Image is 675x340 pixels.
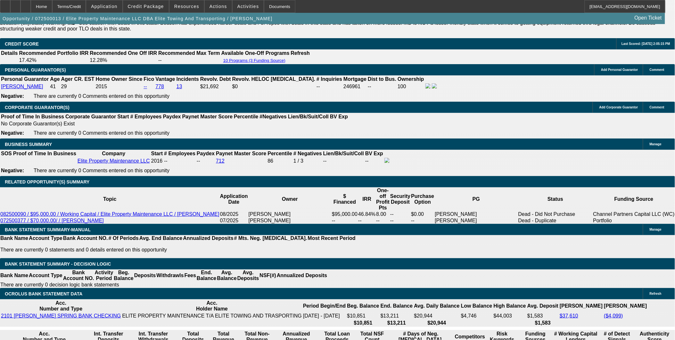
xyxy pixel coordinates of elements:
span: Refresh [650,292,662,295]
td: $44,003 [493,313,526,319]
th: Refresh [291,50,310,56]
b: Percentile [268,151,292,156]
b: Mortgage [343,76,366,82]
td: 41 [50,83,60,90]
th: SOS [1,150,12,157]
td: $20,944 [414,313,460,319]
b: Ownership [398,76,424,82]
th: End. Balance [196,269,217,282]
p: There are currently 0 statements and 0 details entered on this opportunity [0,247,356,253]
b: Lien/Bk/Suit/Coll [323,151,364,156]
a: 778 [155,84,164,89]
span: Manage [650,228,662,231]
th: NSF(#) [259,269,276,282]
td: 12.28% [89,57,157,64]
span: Opportunity / 072500013 / Elite Property Maintenance LLC DBA Elite Towing And Transporting / [PER... [3,16,273,21]
b: Paynet Master Score [216,151,266,156]
b: Start [117,114,129,119]
td: $1,583 [527,313,559,319]
span: CREDIT SCORE [5,41,39,47]
td: [DATE] - [DATE] [303,313,346,319]
span: Manage [650,142,662,146]
th: Bank Account NO. [63,269,95,282]
span: Actions [210,4,227,9]
td: $4,746 [461,313,493,319]
span: BUSINESS SUMMARY [5,142,52,147]
th: One-off Profit Pts [376,187,390,211]
th: Details [1,50,18,56]
td: $0 [232,83,316,90]
td: -- [196,157,215,165]
span: Comment [650,68,664,72]
th: Activity Period [95,269,114,282]
b: Fico [144,76,154,82]
b: Negative: [1,130,24,136]
th: Acc. Holder Name [122,300,302,312]
th: High Balance [493,300,526,312]
b: Ager CR. EST [61,76,95,82]
span: Add Corporate Guarantor [599,106,638,109]
td: -- [323,157,364,165]
b: BV Exp [365,151,383,156]
th: # Mts. Neg. [MEDICAL_DATA]. [234,235,308,242]
b: # Employees [164,151,195,156]
img: facebook-icon.png [425,83,431,89]
td: $95,000.00 [332,211,358,217]
a: [PERSON_NAME] [1,84,43,89]
th: [PERSON_NAME] [604,300,647,312]
a: 082500090 / $95,000.00 / Working Capital / Elite Property Maintenance LLC / [PERSON_NAME] [0,211,219,217]
b: Paynet Master Score [182,114,233,119]
b: # Negatives [293,151,322,156]
span: CORPORATE GUARANTOR(S) [5,105,70,110]
td: [PERSON_NAME] [248,217,332,224]
th: Avg. Daily Balance [414,300,460,312]
span: Last Scored: [DATE] 2:05:15 PM [621,42,670,46]
td: $0.00 [411,211,434,217]
span: There are currently 0 Comments entered on this opportunity [34,130,169,136]
span: There are currently 0 Comments entered on this opportunity [34,168,169,173]
th: Avg. End Balance [139,235,183,242]
th: Purchase Option [411,187,434,211]
td: -- [365,157,383,165]
th: Bank Account NO. [63,235,108,242]
td: Dead - Duplicate [518,217,593,224]
span: PERSONAL GUARANTOR(S) [5,67,66,72]
span: Comment [650,106,664,109]
th: Account Type [29,235,63,242]
th: Beg. Balance [113,269,134,282]
td: [PERSON_NAME] [434,217,518,224]
div: 86 [268,158,292,164]
span: BANK STATEMENT SUMMARY-MANUAL [5,227,91,232]
span: OCROLUS BANK STATEMENT DATA [5,291,82,296]
th: Period Begin/End [303,300,346,312]
td: 2016 [151,157,163,165]
img: facebook-icon.png [384,158,390,163]
th: Avg. Deposits [237,269,259,282]
button: 10 Programs (3 Funding Source) [221,58,287,63]
td: Dead - Did Not Purchase [518,211,593,217]
b: # Inquiries [317,76,342,82]
th: Account Type [29,269,63,282]
th: Owner [248,187,332,211]
b: Paydex [163,114,181,119]
td: 07/2025 [220,217,248,224]
b: Lien/Bk/Suit/Coll [288,114,329,119]
img: linkedin-icon.png [432,83,437,89]
td: 08/2025 [220,211,248,217]
td: -- [367,83,397,90]
b: Incidents [177,76,199,82]
b: Percentile [234,114,258,119]
span: 2015 [96,84,107,89]
th: Proof of Time In Business [1,114,64,120]
td: -- [390,211,411,217]
th: $10,851 [347,320,379,326]
a: 2101 [PERSON_NAME] SPRING BANK CHECKING [1,313,121,319]
td: [PERSON_NAME] [434,211,518,217]
td: -- [390,217,411,224]
th: Beg. Balance [347,300,379,312]
th: PG [434,187,518,211]
b: Paydex [197,151,215,156]
b: Home Owner Since [96,76,143,82]
th: $20,944 [414,320,460,326]
th: Most Recent Period [308,235,356,242]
